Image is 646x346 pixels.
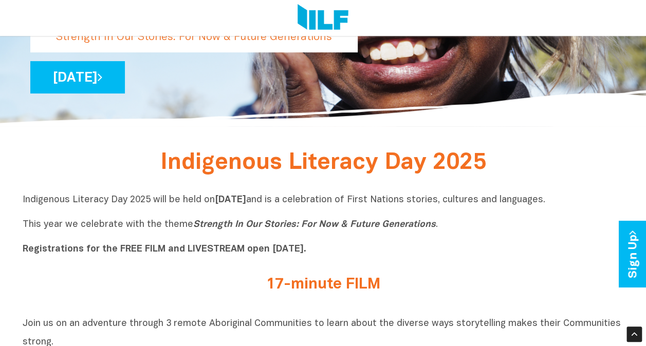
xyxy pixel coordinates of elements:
[30,61,125,93] a: [DATE]
[215,196,246,204] b: [DATE]
[626,326,642,342] div: Scroll Back to Top
[23,194,624,256] p: Indigenous Literacy Day 2025 will be held on and is a celebration of First Nations stories, cultu...
[30,22,358,52] p: Strength In Our Stories: For Now & Future Generations
[160,152,486,174] span: Indigenous Literacy Day 2025
[131,276,516,293] h2: 17-minute FILM
[23,245,306,254] b: Registrations for the FREE FILM and LIVESTREAM open [DATE].
[298,4,348,32] img: Logo
[193,220,436,229] i: Strength In Our Stories: For Now & Future Generations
